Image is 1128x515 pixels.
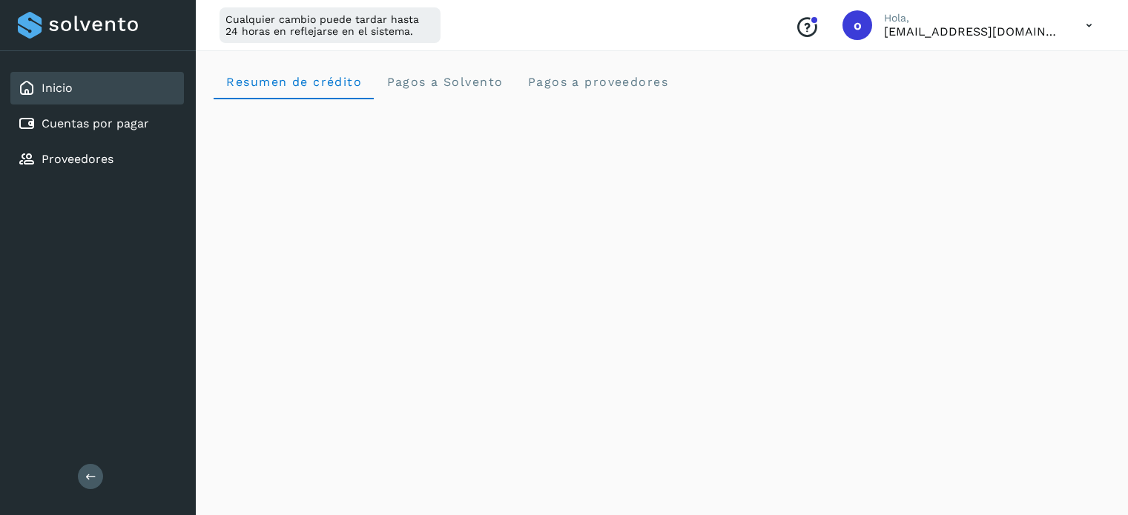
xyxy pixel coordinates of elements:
a: Proveedores [42,152,113,166]
div: Inicio [10,72,184,104]
p: orlando@rfllogistics.com.mx [884,24,1062,39]
span: Pagos a proveedores [527,75,668,89]
div: Cualquier cambio puede tardar hasta 24 horas en reflejarse en el sistema. [220,7,441,43]
span: Resumen de crédito [225,75,362,89]
span: Pagos a Solvento [386,75,503,89]
a: Cuentas por pagar [42,116,149,130]
div: Cuentas por pagar [10,107,184,140]
div: Proveedores [10,143,184,176]
a: Inicio [42,81,73,95]
p: Hola, [884,12,1062,24]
